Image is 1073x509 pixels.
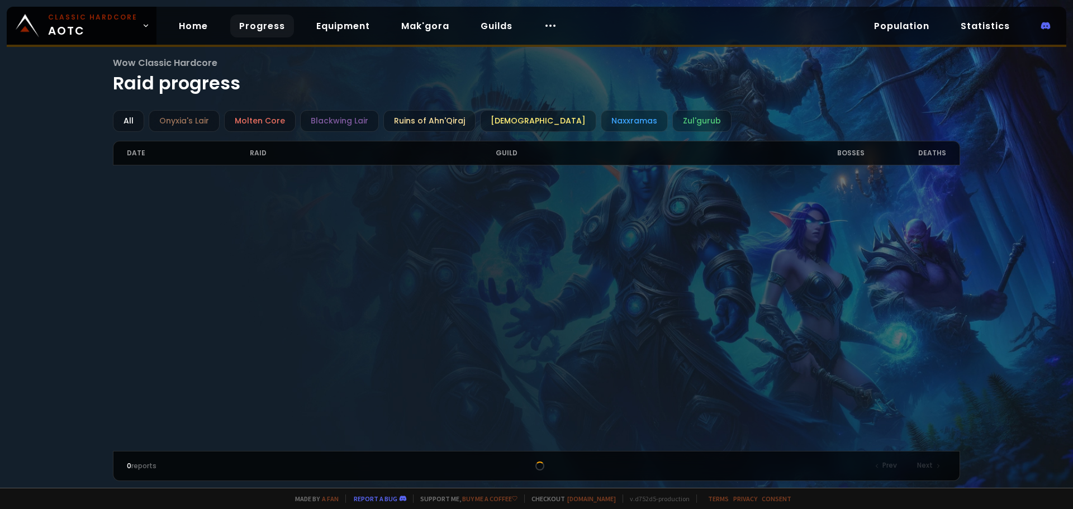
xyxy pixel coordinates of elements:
[7,7,156,45] a: Classic HardcoreAOTC
[524,494,616,503] span: Checkout
[496,141,782,165] div: Guild
[952,15,1019,37] a: Statistics
[127,461,131,470] span: 0
[113,110,144,132] div: All
[762,494,791,503] a: Consent
[672,110,732,132] div: Zul'gurub
[127,461,332,471] div: reports
[910,458,946,474] div: Next
[733,494,757,503] a: Privacy
[127,141,250,165] div: Date
[48,12,137,39] span: AOTC
[472,15,521,37] a: Guilds
[480,110,596,132] div: [DEMOGRAPHIC_DATA]
[307,15,379,37] a: Equipment
[462,494,517,503] a: Buy me a coffee
[113,56,961,97] h1: Raid progress
[869,458,904,474] div: Prev
[708,494,729,503] a: Terms
[170,15,217,37] a: Home
[567,494,616,503] a: [DOMAIN_NAME]
[392,15,458,37] a: Mak'gora
[149,110,220,132] div: Onyxia's Lair
[413,494,517,503] span: Support me,
[865,141,947,165] div: Deaths
[782,141,865,165] div: Bosses
[48,12,137,22] small: Classic Hardcore
[383,110,476,132] div: Ruins of Ahn'Qiraj
[230,15,294,37] a: Progress
[354,494,397,503] a: Report a bug
[250,141,496,165] div: Raid
[623,494,690,503] span: v. d752d5 - production
[601,110,668,132] div: Naxxramas
[300,110,379,132] div: Blackwing Lair
[288,494,339,503] span: Made by
[322,494,339,503] a: a fan
[113,56,961,70] span: Wow Classic Hardcore
[865,15,938,37] a: Population
[224,110,296,132] div: Molten Core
